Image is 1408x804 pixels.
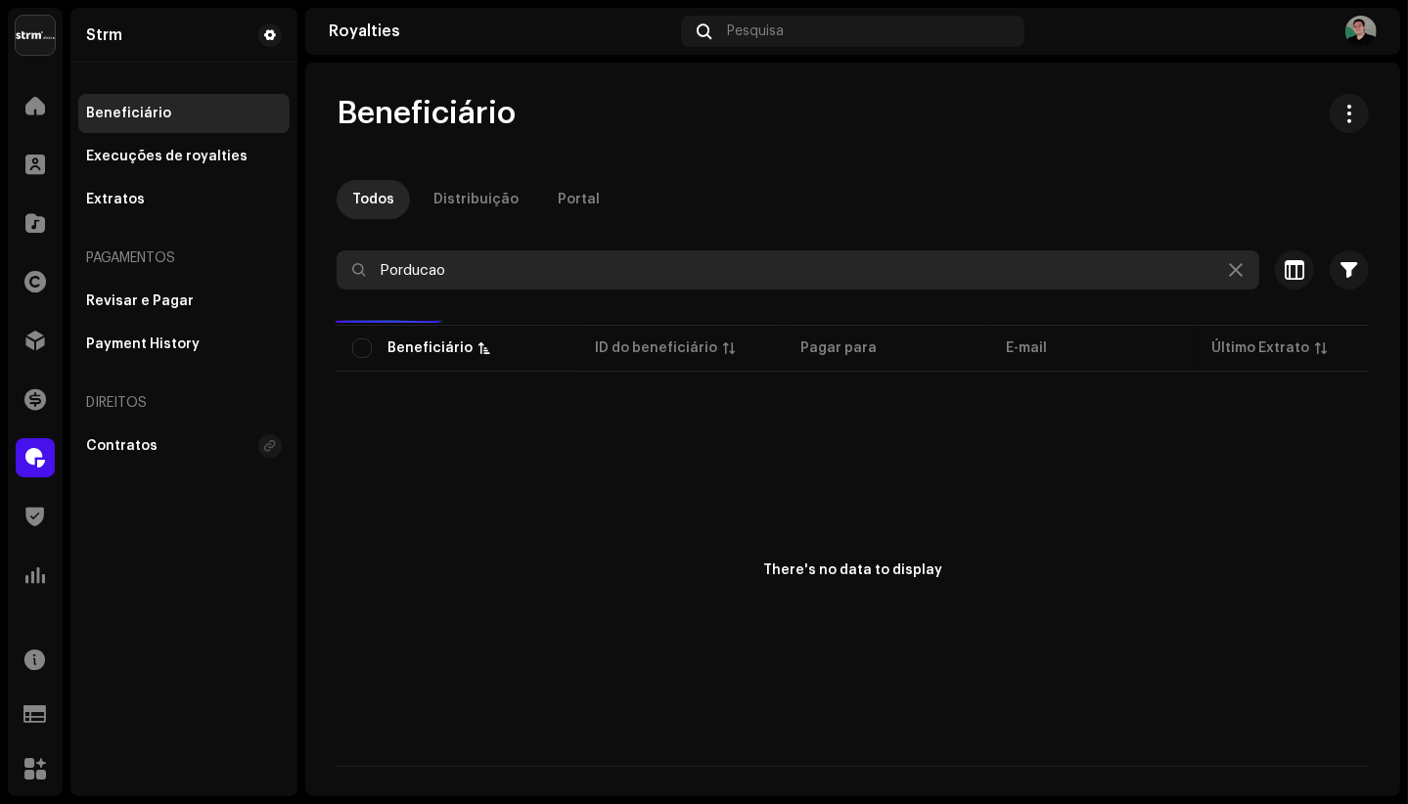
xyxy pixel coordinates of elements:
[727,23,784,39] span: Pesquisa
[337,250,1259,290] input: Pesquisa
[337,94,516,133] span: Beneficiário
[352,180,394,219] div: Todos
[86,192,145,207] div: Extratos
[763,560,942,581] div: There's no data to display
[78,426,290,466] re-m-nav-item: Contratos
[78,137,290,176] re-m-nav-item: Execuções de royalties
[86,27,122,43] div: Strm
[78,282,290,321] re-m-nav-item: Revisar e Pagar
[78,325,290,364] re-m-nav-item: Payment History
[558,180,600,219] div: Portal
[78,180,290,219] re-m-nav-item: Extratos
[86,149,248,164] div: Execuções de royalties
[86,106,171,121] div: Beneficiário
[86,293,194,309] div: Revisar e Pagar
[78,235,290,282] re-a-nav-header: Pagamentos
[433,180,519,219] div: Distribuição
[329,23,673,39] div: Royalties
[78,94,290,133] re-m-nav-item: Beneficiário
[78,380,290,426] re-a-nav-header: Direitos
[86,336,200,352] div: Payment History
[16,16,55,55] img: 408b884b-546b-4518-8448-1008f9c76b02
[86,438,158,454] div: Contratos
[1345,16,1377,47] img: 918a7c50-60df-4dc6-aa5d-e5e31497a30a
